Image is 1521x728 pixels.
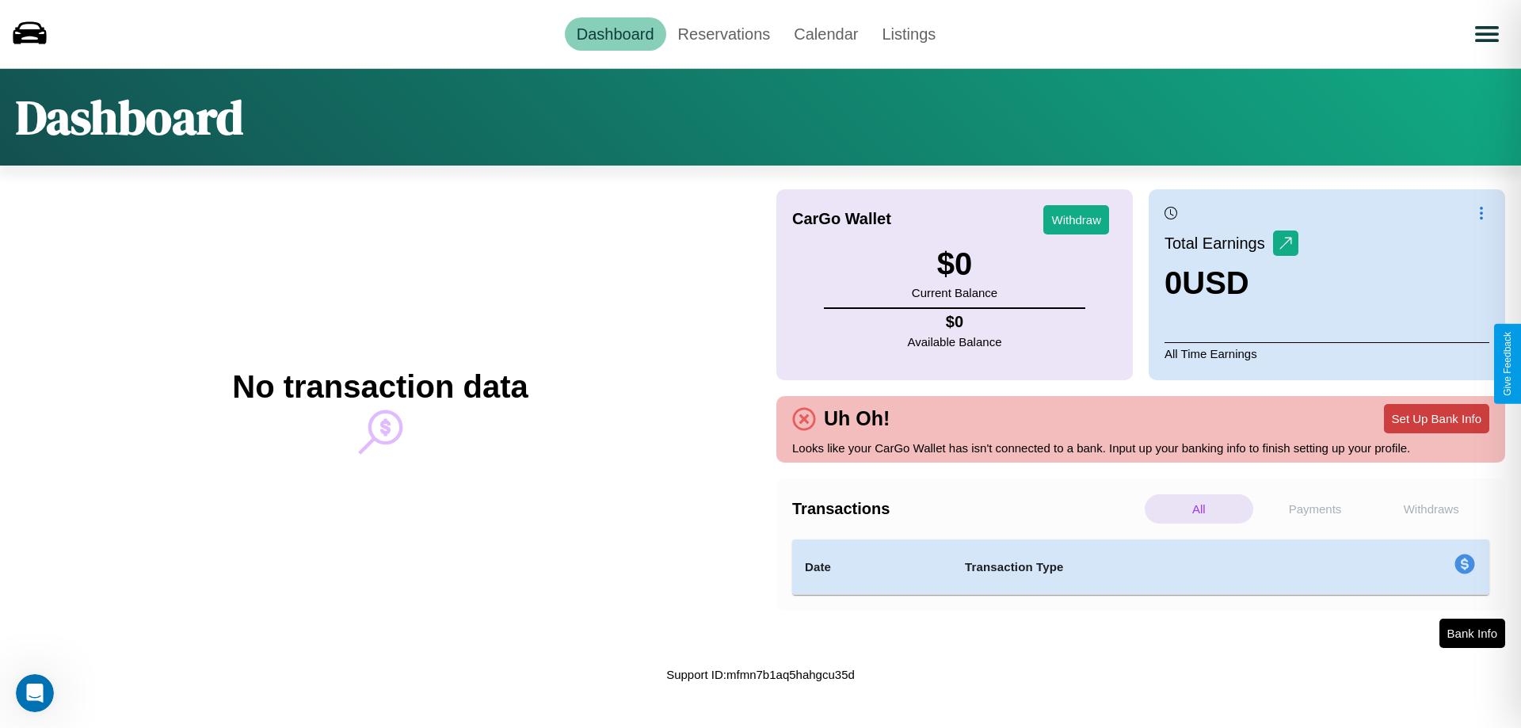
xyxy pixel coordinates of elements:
[792,437,1489,459] p: Looks like your CarGo Wallet has isn't connected to a bank. Input up your banking info to finish ...
[666,17,783,51] a: Reservations
[565,17,666,51] a: Dashboard
[232,369,528,405] h2: No transaction data
[1261,494,1370,524] p: Payments
[792,500,1141,518] h4: Transactions
[908,313,1002,331] h4: $ 0
[782,17,870,51] a: Calendar
[792,539,1489,595] table: simple table
[16,85,243,150] h1: Dashboard
[870,17,947,51] a: Listings
[1377,494,1485,524] p: Withdraws
[1439,619,1505,648] button: Bank Info
[912,282,997,303] p: Current Balance
[1043,205,1109,234] button: Withdraw
[1165,342,1489,364] p: All Time Earnings
[1165,229,1273,257] p: Total Earnings
[1384,404,1489,433] button: Set Up Bank Info
[1502,332,1513,396] div: Give Feedback
[16,674,54,712] iframe: Intercom live chat
[908,331,1002,353] p: Available Balance
[1165,265,1298,301] h3: 0 USD
[805,558,940,577] h4: Date
[792,210,891,228] h4: CarGo Wallet
[965,558,1325,577] h4: Transaction Type
[666,664,855,685] p: Support ID: mfmn7b1aq5hahgcu35d
[1465,12,1509,56] button: Open menu
[1145,494,1253,524] p: All
[912,246,997,282] h3: $ 0
[816,407,898,430] h4: Uh Oh!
